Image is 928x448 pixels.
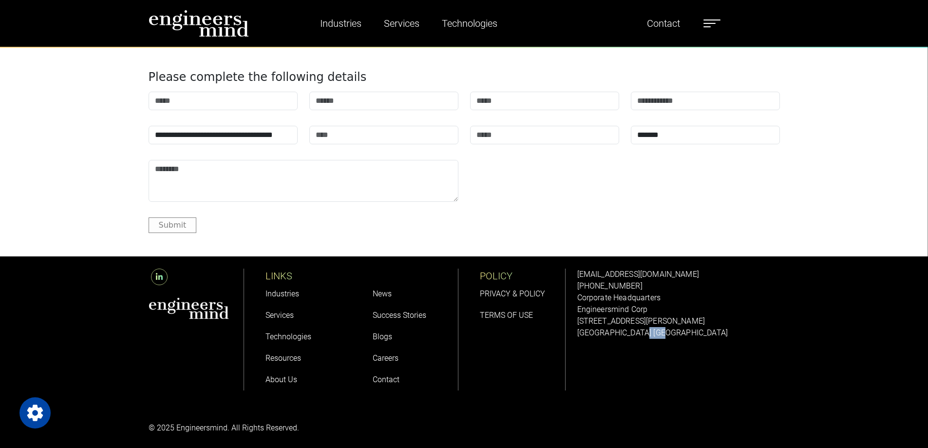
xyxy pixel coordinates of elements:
[316,12,365,35] a: Industries
[373,375,399,384] a: Contact
[438,12,501,35] a: Technologies
[149,422,458,434] p: © 2025 Engineersmind. All Rights Reserved.
[577,327,780,339] p: [GEOGRAPHIC_DATA] [GEOGRAPHIC_DATA]
[480,289,545,298] a: PRIVACY & POLICY
[149,10,249,37] img: logo
[265,353,301,363] a: Resources
[470,160,618,198] iframe: reCAPTCHA
[149,217,197,233] button: Submit
[265,289,299,298] a: Industries
[265,375,297,384] a: About Us
[480,269,565,283] p: POLICY
[265,269,351,283] p: LINKS
[373,289,392,298] a: News
[577,270,699,279] a: [EMAIL_ADDRESS][DOMAIN_NAME]
[577,281,643,291] a: [PHONE_NUMBER]
[577,304,780,315] p: Engineersmind Corp
[265,311,294,320] a: Services
[380,12,423,35] a: Services
[149,70,780,84] h4: Please complete the following details
[643,12,684,35] a: Contact
[373,353,398,363] a: Careers
[577,292,780,304] p: Corporate Headquarters
[373,332,392,341] a: Blogs
[373,311,426,320] a: Success Stories
[480,311,533,320] a: TERMS OF USE
[149,297,229,319] img: aws
[577,315,780,327] p: [STREET_ADDRESS][PERSON_NAME]
[265,332,311,341] a: Technologies
[149,273,170,282] a: LinkedIn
